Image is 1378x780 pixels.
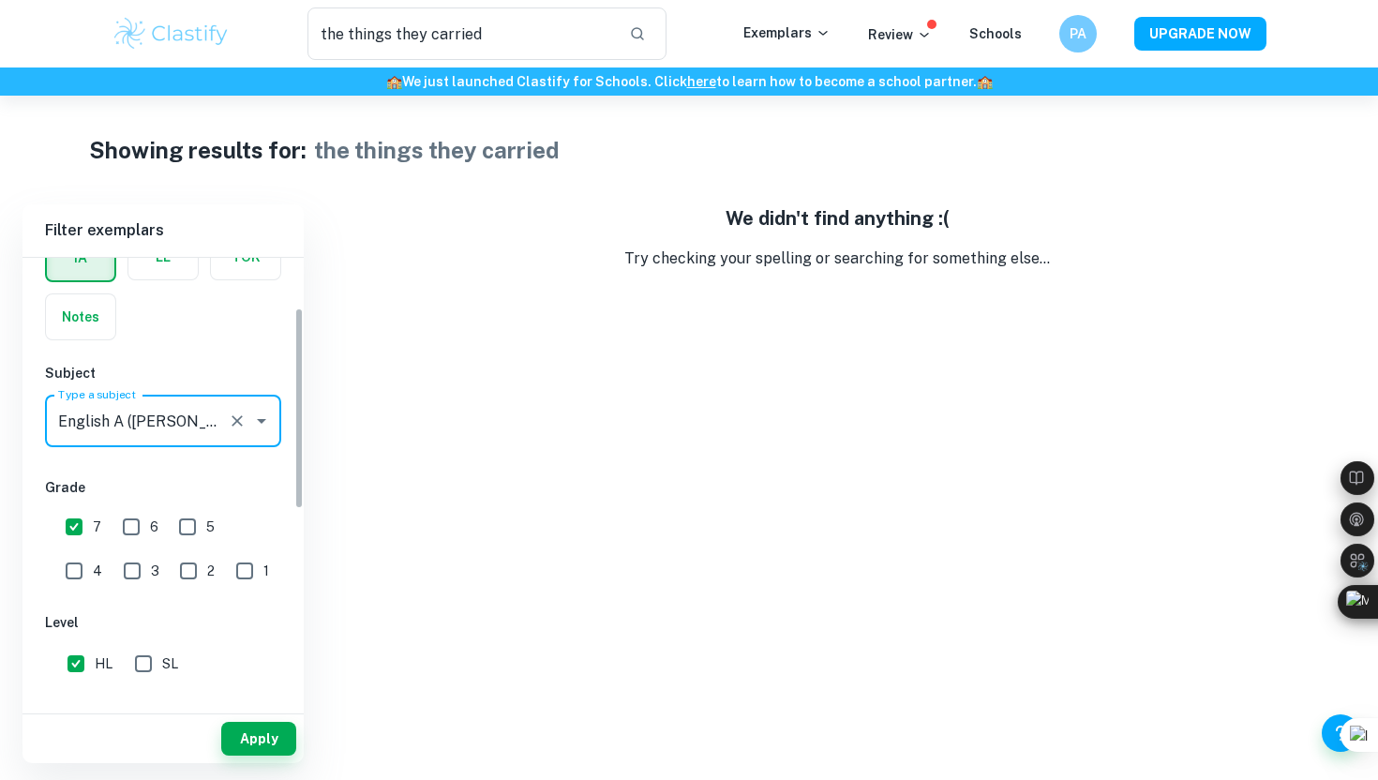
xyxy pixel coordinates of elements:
[319,247,1356,270] p: Try checking your spelling or searching for something else...
[93,561,102,581] span: 4
[112,15,231,52] img: Clastify logo
[47,235,114,280] button: IA
[22,204,304,257] h6: Filter exemplars
[307,7,614,60] input: Search for any exemplars...
[162,653,178,674] span: SL
[687,74,716,89] a: here
[1134,17,1266,51] button: UPGRADE NOW
[4,71,1374,92] h6: We just launched Clastify for Schools. Click to learn how to become a school partner.
[45,612,281,633] h6: Level
[151,561,159,581] span: 3
[969,26,1022,41] a: Schools
[868,24,932,45] p: Review
[743,22,831,43] p: Exemplars
[1322,714,1359,752] button: Help and Feedback
[207,561,215,581] span: 2
[93,517,101,537] span: 7
[248,408,275,434] button: Open
[1059,15,1097,52] button: PA
[319,204,1356,232] h5: We didn't find anything :(
[206,517,215,537] span: 5
[95,653,112,674] span: HL
[221,722,296,756] button: Apply
[45,705,281,726] h6: Session
[89,133,307,167] h1: Showing results for:
[224,408,250,434] button: Clear
[977,74,993,89] span: 🏫
[150,517,158,537] span: 6
[45,363,281,383] h6: Subject
[314,133,560,167] h1: the things they carried
[1068,23,1089,44] h6: PA
[386,74,402,89] span: 🏫
[45,477,281,498] h6: Grade
[263,561,269,581] span: 1
[58,386,136,402] label: Type a subject
[46,294,115,339] button: Notes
